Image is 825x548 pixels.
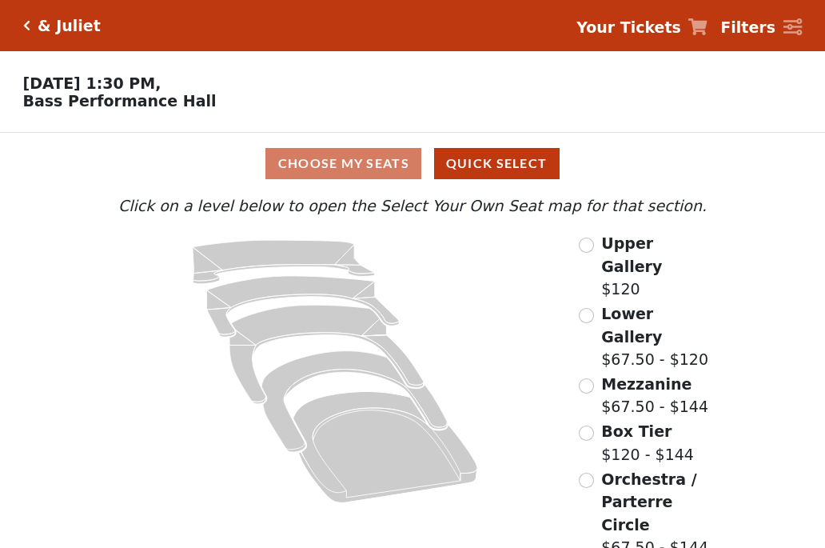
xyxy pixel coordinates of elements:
[601,232,711,301] label: $120
[293,392,478,503] path: Orchestra / Parterre Circle - Seats Available: 32
[601,302,711,371] label: $67.50 - $120
[601,422,672,440] span: Box Tier
[601,375,691,393] span: Mezzanine
[207,276,400,337] path: Lower Gallery - Seats Available: 78
[114,194,711,218] p: Click on a level below to open the Select Your Own Seat map for that section.
[38,17,101,35] h5: & Juliet
[720,16,802,39] a: Filters
[601,305,662,346] span: Lower Gallery
[576,16,707,39] a: Your Tickets
[601,373,708,418] label: $67.50 - $144
[576,18,681,36] strong: Your Tickets
[23,20,30,31] a: Click here to go back to filters
[434,148,560,179] button: Quick Select
[601,470,696,534] span: Orchestra / Parterre Circle
[601,234,662,275] span: Upper Gallery
[601,420,694,466] label: $120 - $144
[720,18,775,36] strong: Filters
[193,240,375,284] path: Upper Gallery - Seats Available: 306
